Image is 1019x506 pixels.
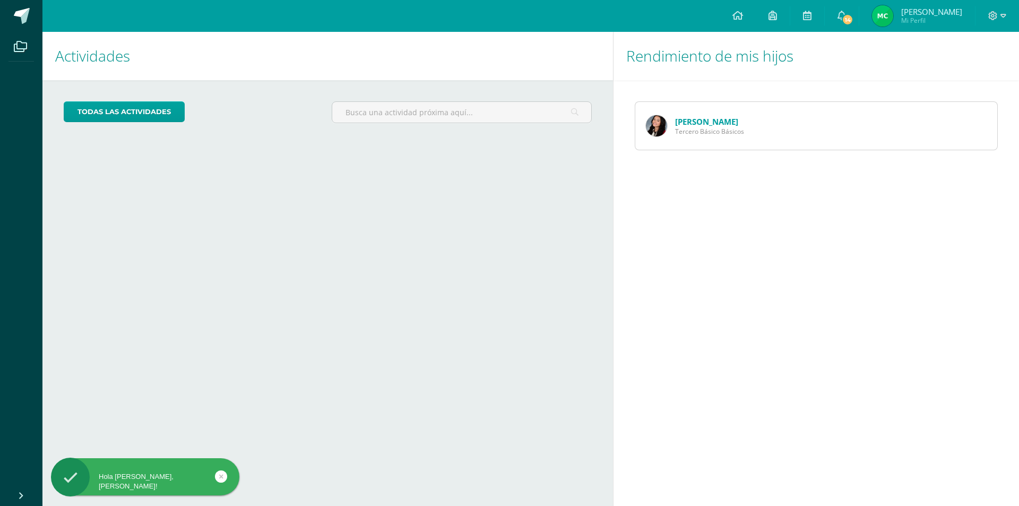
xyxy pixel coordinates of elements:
[901,6,962,17] span: [PERSON_NAME]
[675,127,744,136] span: Tercero Básico Básicos
[901,16,962,25] span: Mi Perfil
[64,101,185,122] a: todas las Actividades
[842,14,853,25] span: 14
[51,472,239,491] div: Hola [PERSON_NAME], [PERSON_NAME]!
[626,32,1006,80] h1: Rendimiento de mis hijos
[332,102,591,123] input: Busca una actividad próxima aquí...
[646,115,667,136] img: 3a03baceab5bb86c40bf3e6a62add47c.png
[675,116,738,127] a: [PERSON_NAME]
[55,32,600,80] h1: Actividades
[872,5,893,27] img: fa6ff619cbc76bbb270b04f69bbfe723.png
